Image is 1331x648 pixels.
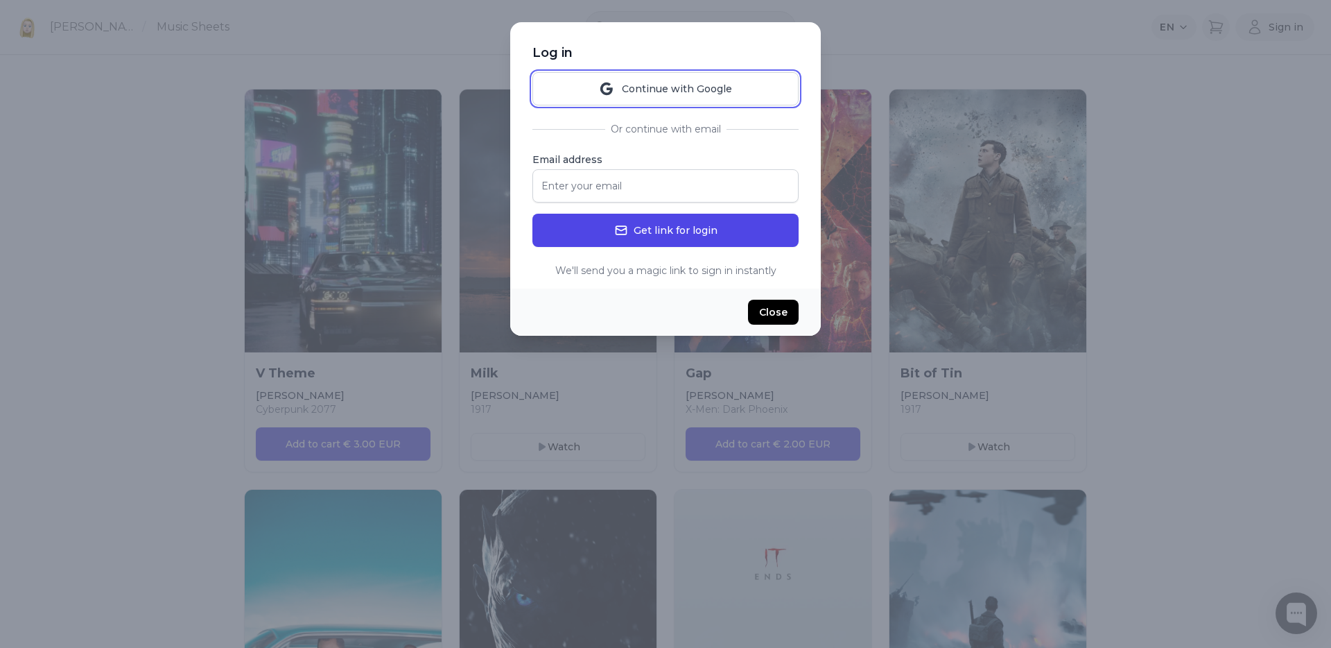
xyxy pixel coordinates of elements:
[532,214,799,247] button: Get link for login
[532,44,799,61] h3: Log in
[605,122,727,136] span: Or continue with email
[532,169,799,203] input: Enter your email
[532,72,799,105] button: Continue with Google
[532,153,799,167] label: Email address
[532,264,799,278] p: We'll send you a magic link to sign in instantly
[748,300,799,325] button: Close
